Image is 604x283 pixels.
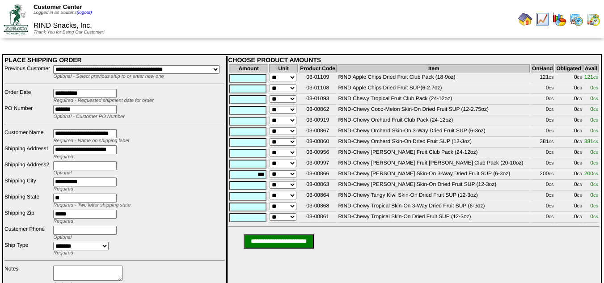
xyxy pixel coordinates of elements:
td: 0 [555,73,582,83]
span: CS [549,194,553,198]
span: CS [577,108,582,112]
td: 0 [531,95,554,105]
span: CS [593,183,598,187]
span: CS [549,183,553,187]
span: CS [593,204,598,208]
span: CS [577,204,582,208]
span: Thank You for Being Our Customer! [34,30,105,35]
td: 03-00919 [299,116,337,126]
th: OnHand [531,64,554,72]
span: RIND Snacks, Inc. [34,22,92,30]
span: CS [593,194,598,198]
td: 121 [531,73,554,83]
td: 0 [555,191,582,201]
th: Amount [229,64,268,72]
td: Shipping Zip [4,209,52,224]
span: CS [593,76,598,80]
th: Item [338,64,530,72]
span: CS [549,118,553,122]
td: 03-00867 [299,127,337,137]
img: line_graph.gif [535,12,549,26]
span: 0 [590,149,598,155]
span: CS [577,215,582,219]
span: Optional [53,235,72,240]
td: Ship Type [4,241,52,256]
img: graph.gif [552,12,566,26]
td: RIND-Chewy Orchard Skin-On Dried Fruit SUP (12-3oz) [338,138,530,148]
td: 0 [555,116,582,126]
td: 0 [531,159,554,169]
td: 0 [555,127,582,137]
span: 0 [590,181,598,187]
span: CS [577,86,582,90]
td: RIND-Chewy Tangy Kiwi Skin-On Dried Fruit SUP (12-3oz) [338,191,530,201]
td: RIND-Chewy Tropical Skin-On 3-Way Dried Fruit SUP (6-3oz) [338,202,530,212]
td: 03-00866 [299,170,337,180]
th: Unit [269,64,298,72]
span: Required [53,219,73,224]
td: 200 [531,170,554,180]
img: ZoRoCo_Logo(Green%26Foil)%20jpg.webp [4,4,28,34]
span: CS [593,151,598,155]
span: 0 [590,117,598,123]
span: Required - Name on shipping label [53,138,129,144]
td: RIND Apple Chips Dried Fruit SUP(6-2.7oz) [338,84,530,94]
span: Required - Requested shipment date for order [53,98,153,103]
td: RIND-Chewy [PERSON_NAME] Skin-On 3-Way Dried Fruit SUP (6-3oz) [338,170,530,180]
td: Shipping Address2 [4,161,52,176]
td: 0 [531,106,554,115]
td: 0 [531,127,554,137]
span: CS [593,86,598,90]
td: 03-00997 [299,159,337,169]
img: calendarinout.gif [586,12,600,26]
span: Required [53,186,73,192]
span: CS [577,172,582,176]
div: PLACE SHIPPING ORDER [4,56,225,63]
span: 0 [590,203,598,209]
td: 381 [531,138,554,148]
td: 03-01093 [299,95,337,105]
td: Order Date [4,89,52,104]
td: 0 [555,106,582,115]
td: RIND Apple Chips Dried Fruit Club Pack (18-9oz) [338,73,530,83]
span: Optional [53,170,72,176]
span: CS [593,172,598,176]
span: CS [549,215,553,219]
span: CS [549,86,553,90]
span: CS [549,140,553,144]
td: Shipping Address1 [4,145,52,160]
span: CS [577,118,582,122]
span: CS [549,172,553,176]
td: 0 [555,138,582,148]
td: 03-00860 [299,138,337,148]
td: 0 [531,84,554,94]
span: 381 [584,138,598,144]
span: CS [593,97,598,101]
img: calendarprod.gif [569,12,583,26]
span: CS [593,161,598,165]
span: CS [593,140,598,144]
td: 0 [531,181,554,190]
td: 0 [555,95,582,105]
span: CS [577,97,582,101]
td: 03-00956 [299,148,337,158]
td: 0 [531,191,554,201]
td: 03-00864 [299,191,337,201]
span: CS [593,129,598,133]
span: CS [593,118,598,122]
span: Required [53,250,73,256]
span: Optional - Select previous ship to or enter new one [53,74,164,79]
span: CS [577,151,582,155]
span: CS [549,97,553,101]
th: Avail [583,64,599,72]
span: CS [577,183,582,187]
td: RIND-Chewy Tropical Skin-On Dried Fruit SUP (12-3oz) [338,213,530,223]
span: CS [549,76,553,80]
span: 200 [584,170,598,177]
th: Obligated [555,64,582,72]
span: 0 [590,160,598,166]
span: CS [549,151,553,155]
td: 0 [531,148,554,158]
td: 03-00861 [299,213,337,223]
td: 0 [555,159,582,169]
